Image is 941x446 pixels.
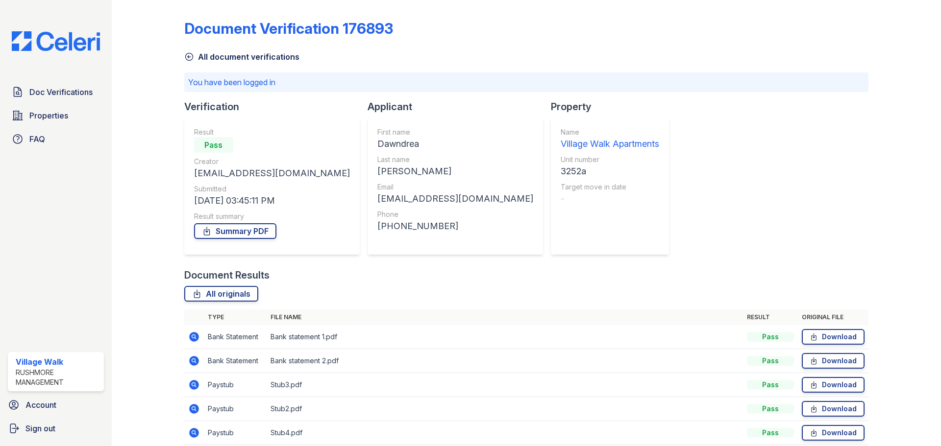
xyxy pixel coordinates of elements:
a: Account [4,395,108,415]
span: Account [25,399,56,411]
td: Paystub [204,373,267,397]
div: [EMAIL_ADDRESS][DOMAIN_NAME] [194,166,350,180]
div: Pass [747,428,794,438]
div: Name [561,127,659,137]
div: Target move in date [561,182,659,192]
div: Property [551,100,677,114]
span: Sign out [25,423,55,434]
td: Stub4.pdf [267,421,743,445]
a: Download [802,377,865,393]
a: Name Village Walk Apartments [561,127,659,151]
div: Creator [194,157,350,166]
div: Email [377,182,533,192]
span: FAQ [29,133,45,145]
div: 3252a [561,164,659,178]
div: Verification [184,100,368,114]
div: Result summary [194,211,350,221]
div: Last name [377,155,533,164]
span: Properties [29,110,68,121]
td: Paystub [204,421,267,445]
div: Pass [747,404,794,414]
a: Doc Verifications [8,82,104,102]
div: Dawndrea [377,137,533,151]
td: Bank Statement [204,349,267,373]
td: Stub3.pdf [267,373,743,397]
div: Pass [194,137,233,153]
a: Download [802,401,865,417]
div: [PERSON_NAME] [377,164,533,178]
a: Sign out [4,419,108,438]
td: Bank statement 1.pdf [267,325,743,349]
th: File name [267,309,743,325]
div: Phone [377,210,533,219]
a: Download [802,425,865,441]
td: Paystub [204,397,267,421]
a: FAQ [8,129,104,149]
div: Village Walk [16,356,100,368]
div: First name [377,127,533,137]
div: Rushmore Management [16,368,100,387]
a: Download [802,329,865,345]
div: Unit number [561,155,659,164]
div: [PHONE_NUMBER] [377,219,533,233]
img: CE_Logo_Blue-a8612792a0a2168367f1c8372b55b34899dd931a85d93a1a3d3e32e68fde9ad4.png [4,31,108,51]
div: Village Walk Apartments [561,137,659,151]
td: Stub2.pdf [267,397,743,421]
div: - [561,192,659,206]
div: Pass [747,332,794,342]
div: Applicant [368,100,551,114]
td: Bank statement 2.pdf [267,349,743,373]
div: Result [194,127,350,137]
div: Document Verification 176893 [184,20,393,37]
td: Bank Statement [204,325,267,349]
th: Result [743,309,798,325]
div: [EMAIL_ADDRESS][DOMAIN_NAME] [377,192,533,206]
a: All originals [184,286,258,302]
a: Properties [8,106,104,125]
div: Pass [747,380,794,390]
a: Download [802,353,865,369]
a: Summary PDF [194,223,276,239]
span: Doc Verifications [29,86,93,98]
p: You have been logged in [188,76,865,88]
div: Document Results [184,268,270,282]
div: Submitted [194,184,350,194]
th: Type [204,309,267,325]
th: Original file [798,309,868,325]
div: Pass [747,356,794,366]
a: All document verifications [184,51,299,63]
div: [DATE] 03:45:11 PM [194,194,350,208]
